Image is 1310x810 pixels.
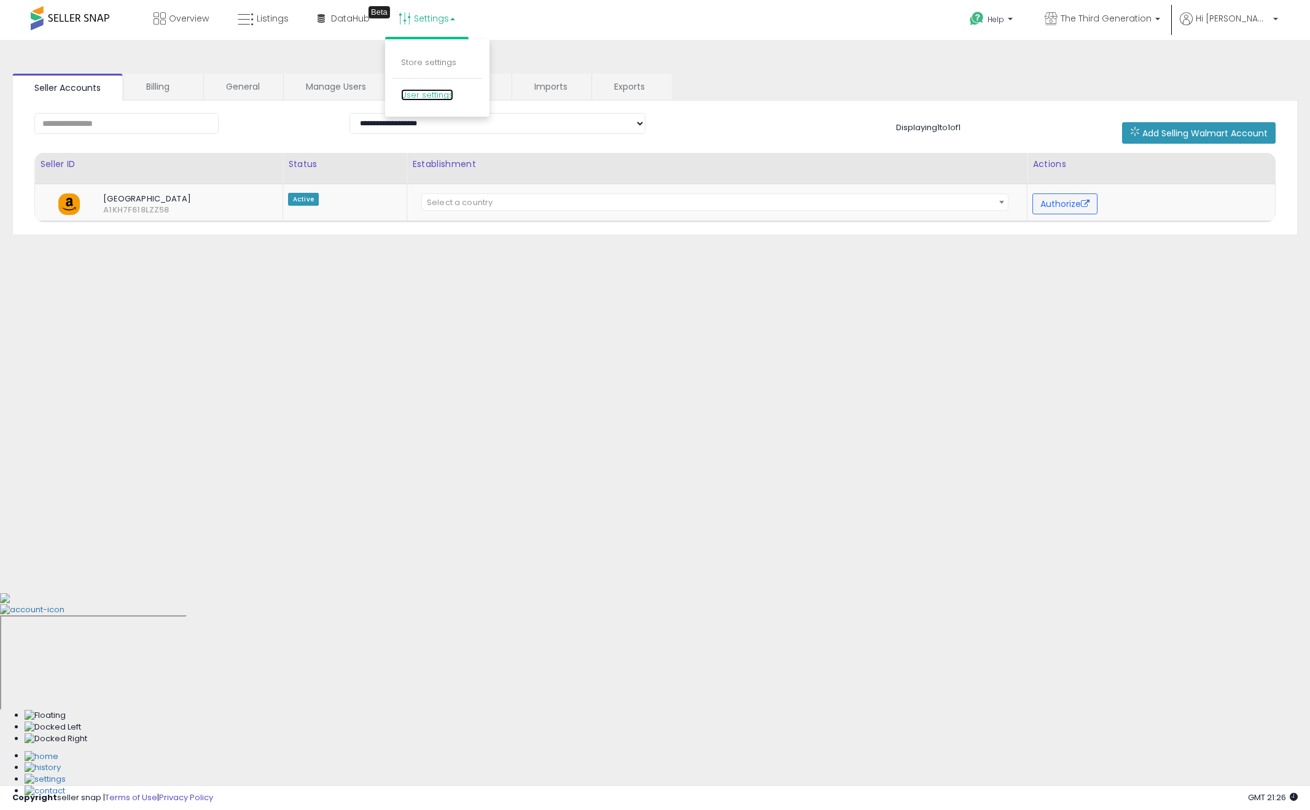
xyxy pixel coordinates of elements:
div: Seller ID [40,158,278,171]
a: Help [960,2,1025,40]
a: Imports [512,74,590,99]
a: Exports [592,74,671,99]
span: Help [988,14,1004,25]
div: Actions [1032,158,1270,171]
i: Get Help [969,11,984,26]
span: [GEOGRAPHIC_DATA] [94,193,255,204]
span: Listings [257,12,289,25]
img: Contact [25,785,65,797]
span: Add Selling Walmart Account [1142,127,1268,139]
img: amazon.png [58,193,80,215]
span: DataHub [331,12,370,25]
span: A1KH7F618LZZ58 [94,204,121,216]
div: Tooltip anchor [368,6,390,18]
img: Home [25,751,58,763]
span: Active [288,193,319,206]
img: Floating [25,710,66,722]
span: Displaying 1 to 1 of 1 [896,122,961,133]
div: Establishment [412,158,1022,171]
a: Seller Accounts [12,74,123,101]
button: Authorize [1032,193,1098,214]
a: General [204,74,282,99]
span: Select a country [427,197,493,208]
span: Hi [PERSON_NAME] [1196,12,1269,25]
img: Settings [25,774,66,785]
div: Status [288,158,402,171]
img: History [25,762,61,774]
img: Docked Right [25,733,87,745]
button: Add Selling Walmart Account [1122,122,1276,144]
img: Docked Left [25,722,81,733]
a: Store settings [401,56,456,68]
a: Billing [124,74,202,99]
span: Overview [169,12,209,25]
a: User settings [401,89,453,101]
a: Manage Users [284,74,388,99]
span: The Third Generation [1061,12,1152,25]
a: Hi [PERSON_NAME] [1180,12,1278,40]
